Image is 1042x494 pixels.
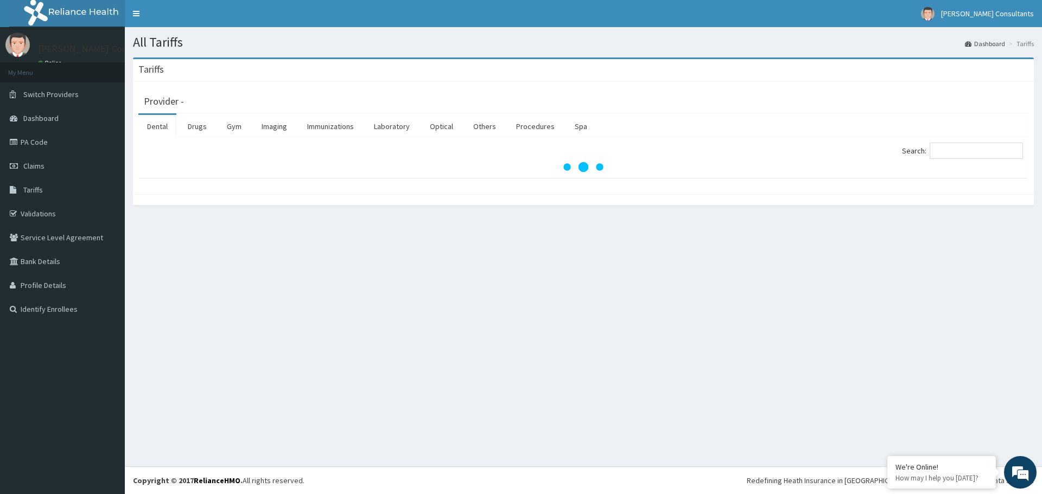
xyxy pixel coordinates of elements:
label: Search: [902,143,1023,159]
a: Online [38,59,64,67]
h3: Tariffs [138,65,164,74]
a: Imaging [253,115,296,138]
a: Dental [138,115,176,138]
a: Drugs [179,115,215,138]
a: Laboratory [365,115,418,138]
h3: Provider - [144,97,184,106]
div: We're Online! [895,462,988,472]
img: User Image [921,7,935,21]
footer: All rights reserved. [125,466,1042,494]
h1: All Tariffs [133,35,1034,49]
a: Gym [218,115,250,138]
a: Others [465,115,505,138]
a: Spa [566,115,596,138]
svg: audio-loading [562,145,605,189]
span: Dashboard [23,113,59,123]
img: User Image [5,33,30,57]
span: [PERSON_NAME] Consultants [941,9,1034,18]
li: Tariffs [1006,39,1034,48]
strong: Copyright © 2017 . [133,476,243,485]
span: Claims [23,161,45,171]
a: RelianceHMO [194,476,240,485]
span: Switch Providers [23,89,79,99]
input: Search: [930,143,1023,159]
a: Procedures [507,115,563,138]
a: Dashboard [965,39,1005,48]
p: How may I help you today? [895,473,988,483]
p: [PERSON_NAME] Consultants [38,44,163,54]
a: Optical [421,115,462,138]
div: Redefining Heath Insurance in [GEOGRAPHIC_DATA] using Telemedicine and Data Science! [747,475,1034,486]
a: Immunizations [298,115,363,138]
span: Tariffs [23,185,43,195]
